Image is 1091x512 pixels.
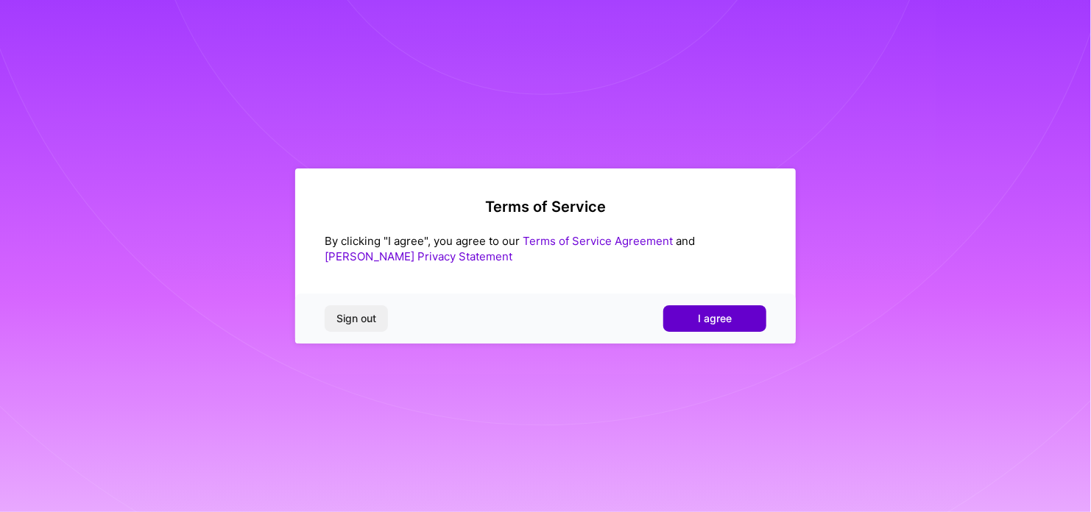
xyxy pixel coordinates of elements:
div: By clicking "I agree", you agree to our and [325,233,766,264]
span: Sign out [336,311,376,326]
a: Terms of Service Agreement [523,234,673,248]
button: Sign out [325,305,388,332]
h2: Terms of Service [325,198,766,216]
span: I agree [698,311,732,326]
button: I agree [663,305,766,332]
a: [PERSON_NAME] Privacy Statement [325,249,512,263]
